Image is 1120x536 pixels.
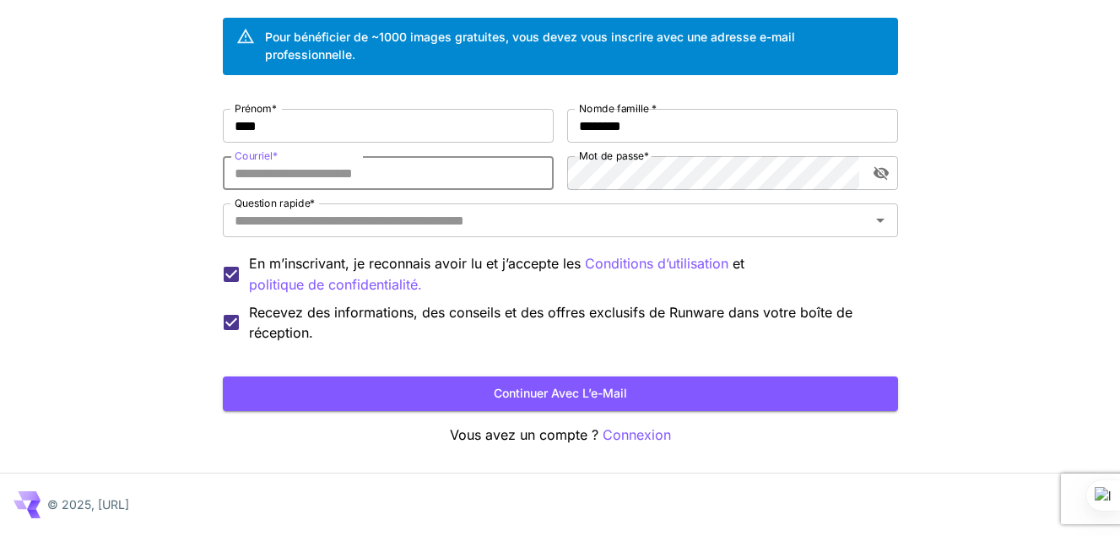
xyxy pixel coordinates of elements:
[249,274,422,295] button: En m’inscrivant, je reconnais avoir lu et j’accepte les Conditions d’utilisation et
[579,149,649,163] label: Mot de passe
[249,274,422,295] p: politique de confidentialité.
[223,376,898,411] button: Continuer avec l’e-mail
[579,101,657,116] label: Nom
[585,255,728,272] font: Conditions d’utilisation
[249,302,885,343] span: Recevez des informations, des conseils et des offres exclusifs de Runware dans votre boîte de réc...
[265,28,885,63] div: Pour bénéficier de ~1000 images gratuites, vous devez vous inscrire avec une adresse e-mail profe...
[450,426,598,443] font: Vous avez un compte ?
[235,101,277,116] label: Prénom
[866,158,896,188] button: Basculer la visibilité des mots de passe
[585,253,728,274] button: En m’inscrivant, je reconnais avoir lu et j’accepte les et politique de confidentialité.
[235,196,315,210] label: Question rapide
[733,255,744,272] font: et
[235,149,278,163] label: Courriel
[868,208,892,232] button: Ouvrir
[47,495,129,513] p: © 2025, [URL]
[249,255,581,272] font: En m’inscrivant, je reconnais avoir lu et j’accepte les
[603,425,671,446] button: Connexion
[602,102,657,115] span: de famille *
